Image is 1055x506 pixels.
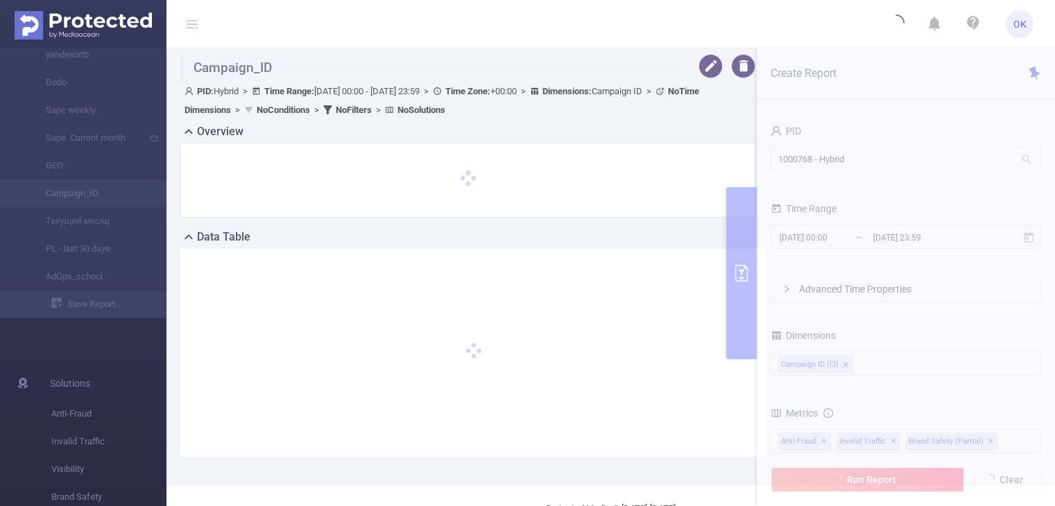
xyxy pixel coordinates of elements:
[310,105,323,115] span: >
[642,86,655,96] span: >
[197,123,243,140] h2: Overview
[197,86,214,96] b: PID:
[1013,10,1027,38] span: OK
[372,105,385,115] span: >
[336,105,372,115] b: No Filters
[185,86,699,115] span: Hybrid [DATE] 00:00 - [DATE] 23:59 +00:00
[51,455,166,483] span: Visibility
[239,86,252,96] span: >
[257,105,310,115] b: No Conditions
[420,86,433,96] span: >
[197,229,250,245] h2: Data Table
[888,15,904,34] i: icon: loading
[397,105,445,115] b: No Solutions
[180,54,679,82] h1: Campaign_ID
[445,86,490,96] b: Time Zone:
[542,86,592,96] b: Dimensions :
[264,86,314,96] b: Time Range:
[542,86,642,96] span: Campaign ID
[517,86,530,96] span: >
[185,87,197,96] i: icon: user
[231,105,244,115] span: >
[51,400,166,428] span: Anti-Fraud
[51,428,166,455] span: Invalid Traffic
[15,11,152,40] img: Protected Media
[50,369,90,397] span: Solutions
